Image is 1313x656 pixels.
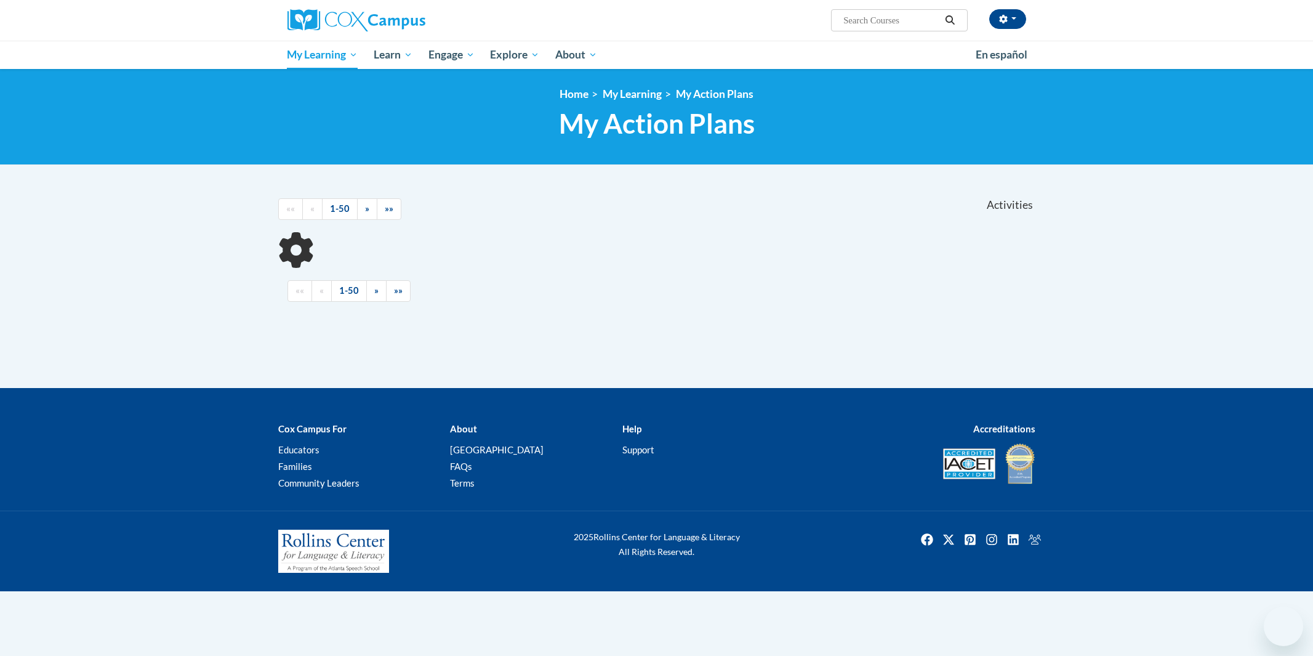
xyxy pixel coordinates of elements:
[278,423,347,434] b: Cox Campus For
[450,461,472,472] a: FAQs
[555,47,597,62] span: About
[385,203,393,214] span: »»
[428,47,475,62] span: Engage
[676,87,753,100] a: My Action Plans
[490,47,539,62] span: Explore
[286,203,295,214] span: ««
[386,280,411,302] a: End
[310,203,315,214] span: «
[842,13,941,28] input: Search Courses
[989,9,1026,29] button: Account Settings
[278,530,389,573] img: Rollins Center for Language & Literacy - A Program of the Atlanta Speech School
[939,530,958,549] a: Twitter
[450,477,475,488] a: Terms
[960,530,980,549] a: Pinterest
[319,285,324,296] span: «
[482,41,547,69] a: Explore
[287,280,312,302] a: Begining
[394,285,403,296] span: »»
[987,198,1033,212] span: Activities
[968,42,1035,68] a: En español
[1025,530,1045,549] img: Facebook group icon
[366,41,420,69] a: Learn
[357,198,377,220] a: Next
[943,448,995,479] img: Accredited IACET® Provider
[450,444,544,455] a: [GEOGRAPHIC_DATA]
[377,198,401,220] a: End
[420,41,483,69] a: Engage
[278,461,312,472] a: Families
[982,530,1002,549] img: Instagram icon
[1025,530,1045,549] a: Facebook Group
[603,87,662,100] a: My Learning
[559,107,755,140] span: My Action Plans
[939,530,958,549] img: Twitter icon
[374,285,379,296] span: »
[1005,442,1035,485] img: IDA® Accredited
[973,423,1035,434] b: Accreditations
[1264,607,1303,646] iframe: Button to launch messaging window
[982,530,1002,549] a: Instagram
[269,41,1045,69] div: Main menu
[278,477,359,488] a: Community Leaders
[311,280,332,302] a: Previous
[976,48,1027,61] span: En español
[917,530,937,549] a: Facebook
[287,47,358,62] span: My Learning
[528,530,786,559] div: Rollins Center for Language & Literacy All Rights Reserved.
[622,423,641,434] b: Help
[366,280,387,302] a: Next
[302,198,323,220] a: Previous
[287,9,425,31] img: Cox Campus
[374,47,412,62] span: Learn
[547,41,605,69] a: About
[331,280,367,302] a: 1-50
[622,444,654,455] a: Support
[1003,530,1023,549] a: Linkedin
[295,285,304,296] span: ««
[278,198,303,220] a: Begining
[917,530,937,549] img: Facebook icon
[941,13,959,28] button: Search
[1003,530,1023,549] img: LinkedIn icon
[960,530,980,549] img: Pinterest icon
[365,203,369,214] span: »
[278,444,319,455] a: Educators
[279,41,366,69] a: My Learning
[322,198,358,220] a: 1-50
[560,87,588,100] a: Home
[574,532,593,542] span: 2025
[450,423,477,434] b: About
[287,9,521,31] a: Cox Campus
